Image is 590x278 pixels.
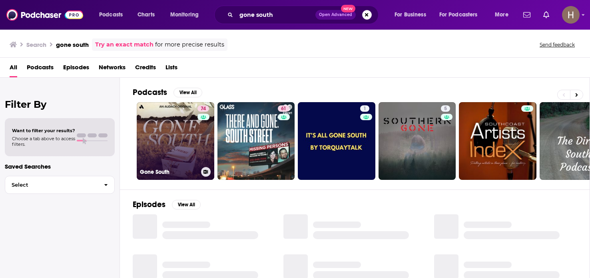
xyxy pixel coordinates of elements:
[138,9,155,20] span: Charts
[170,9,199,20] span: Monitoring
[63,61,89,77] a: Episodes
[99,9,123,20] span: Podcasts
[236,8,315,21] input: Search podcasts, credits, & more...
[222,6,386,24] div: Search podcasts, credits, & more...
[12,136,75,147] span: Choose a tab above to access filters.
[495,9,508,20] span: More
[12,128,75,133] span: Want to filter your results?
[133,199,201,210] a: EpisodesView All
[201,105,206,113] span: 74
[395,9,426,20] span: For Business
[94,8,133,21] button: open menu
[5,99,115,110] h2: Filter By
[26,41,46,48] h3: Search
[281,105,286,113] span: 61
[444,105,447,113] span: 5
[562,6,580,24] button: Show profile menu
[537,41,577,48] button: Send feedback
[137,102,214,180] a: 74Gone South
[439,9,478,20] span: For Podcasters
[278,105,289,112] a: 61
[133,199,165,210] h2: Episodes
[341,5,355,12] span: New
[132,8,159,21] a: Charts
[520,8,534,22] a: Show notifications dropdown
[135,61,156,77] a: Credits
[5,182,98,187] span: Select
[434,8,489,21] button: open menu
[133,87,167,97] h2: Podcasts
[363,105,366,113] span: 1
[298,102,375,180] a: 1
[217,102,295,180] a: 61
[173,88,202,97] button: View All
[172,200,201,210] button: View All
[27,61,54,77] a: Podcasts
[165,61,177,77] a: Lists
[10,61,17,77] a: All
[197,105,209,112] a: 74
[360,105,369,112] a: 1
[389,8,436,21] button: open menu
[562,6,580,24] span: Logged in as hpoole
[315,10,356,20] button: Open AdvancedNew
[6,7,83,22] img: Podchaser - Follow, Share and Rate Podcasts
[95,40,153,49] a: Try an exact match
[5,176,115,194] button: Select
[540,8,552,22] a: Show notifications dropdown
[489,8,518,21] button: open menu
[140,169,198,175] h3: Gone South
[441,105,450,112] a: 5
[319,13,352,17] span: Open Advanced
[99,61,126,77] a: Networks
[165,8,209,21] button: open menu
[562,6,580,24] img: User Profile
[379,102,456,180] a: 5
[133,87,202,97] a: PodcastsView All
[155,40,224,49] span: for more precise results
[5,163,115,170] p: Saved Searches
[56,41,89,48] h3: gone south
